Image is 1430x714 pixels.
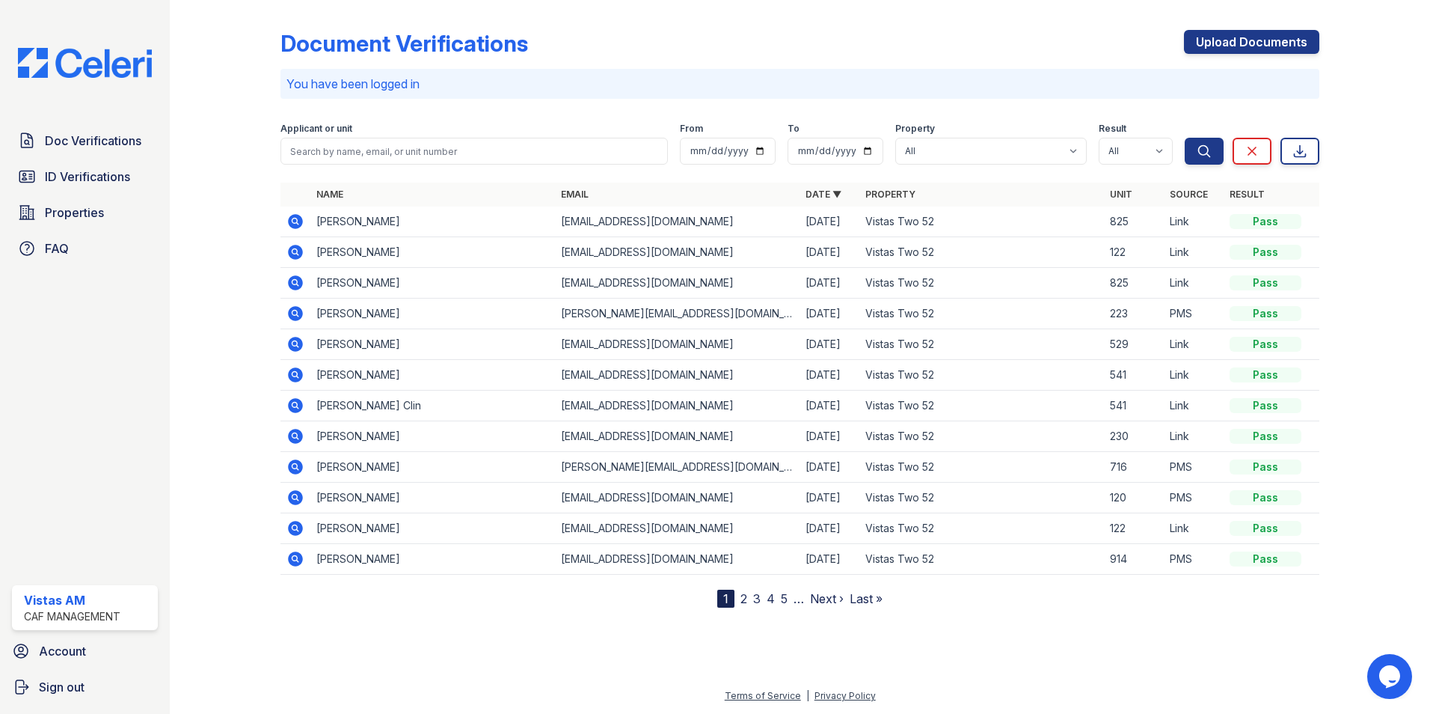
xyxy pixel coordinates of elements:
td: [PERSON_NAME] [310,360,555,391]
td: [PERSON_NAME] [310,207,555,237]
td: [PERSON_NAME] [310,452,555,483]
td: [DATE] [800,544,859,575]
td: Vistas Two 52 [859,513,1104,544]
label: Property [895,123,935,135]
a: Source [1170,189,1208,200]
td: [EMAIL_ADDRESS][DOMAIN_NAME] [555,513,800,544]
td: Vistas Two 52 [859,452,1104,483]
a: ID Verifications [12,162,158,192]
a: 4 [767,591,775,606]
td: 914 [1104,544,1164,575]
span: Doc Verifications [45,132,141,150]
label: To [788,123,800,135]
td: [EMAIL_ADDRESS][DOMAIN_NAME] [555,544,800,575]
div: Pass [1230,367,1301,382]
span: ID Verifications [45,168,130,186]
input: Search by name, email, or unit number [280,138,668,165]
td: Link [1164,360,1224,391]
td: Link [1164,513,1224,544]
a: Date ▼ [805,189,841,200]
a: Last » [850,591,883,606]
div: Pass [1230,521,1301,536]
td: [PERSON_NAME] [310,513,555,544]
div: Pass [1230,275,1301,290]
iframe: chat widget [1367,654,1415,699]
td: [PERSON_NAME] [310,268,555,299]
a: Account [6,636,164,666]
div: Pass [1230,552,1301,567]
a: Properties [12,198,158,228]
label: Applicant or unit [280,123,352,135]
td: [DATE] [800,421,859,452]
td: PMS [1164,483,1224,513]
a: Terms of Service [725,690,801,701]
td: [EMAIL_ADDRESS][DOMAIN_NAME] [555,421,800,452]
td: 120 [1104,483,1164,513]
a: Upload Documents [1184,30,1319,54]
td: Vistas Two 52 [859,391,1104,421]
td: [DATE] [800,452,859,483]
td: [DATE] [800,513,859,544]
a: Name [316,189,343,200]
td: Link [1164,207,1224,237]
span: Account [39,642,86,660]
td: PMS [1164,299,1224,329]
td: [DATE] [800,360,859,391]
td: [EMAIL_ADDRESS][DOMAIN_NAME] [555,268,800,299]
div: Pass [1230,429,1301,444]
div: CAF Management [24,609,120,624]
td: [PERSON_NAME] [310,237,555,268]
span: … [794,590,804,608]
td: Vistas Two 52 [859,329,1104,360]
td: 529 [1104,329,1164,360]
p: You have been logged in [286,75,1313,93]
td: Vistas Two 52 [859,299,1104,329]
td: [PERSON_NAME][EMAIL_ADDRESS][DOMAIN_NAME] [555,299,800,329]
td: Vistas Two 52 [859,207,1104,237]
td: 122 [1104,237,1164,268]
span: Sign out [39,678,85,696]
td: PMS [1164,544,1224,575]
td: [EMAIL_ADDRESS][DOMAIN_NAME] [555,237,800,268]
a: Unit [1110,189,1132,200]
td: [DATE] [800,299,859,329]
div: Vistas AM [24,591,120,609]
span: FAQ [45,239,69,257]
td: [PERSON_NAME] [310,329,555,360]
td: Vistas Two 52 [859,237,1104,268]
td: 230 [1104,421,1164,452]
td: [PERSON_NAME] [310,421,555,452]
a: Sign out [6,672,164,702]
td: 825 [1104,268,1164,299]
a: Result [1230,189,1265,200]
label: Result [1099,123,1126,135]
td: Vistas Two 52 [859,268,1104,299]
div: Pass [1230,306,1301,321]
a: Doc Verifications [12,126,158,156]
label: From [680,123,703,135]
a: Next › [810,591,844,606]
td: [EMAIL_ADDRESS][DOMAIN_NAME] [555,391,800,421]
td: Link [1164,391,1224,421]
td: [DATE] [800,483,859,513]
td: [PERSON_NAME] [310,299,555,329]
td: [DATE] [800,237,859,268]
td: 716 [1104,452,1164,483]
div: Pass [1230,214,1301,229]
td: [PERSON_NAME] Clin [310,391,555,421]
div: Document Verifications [280,30,528,57]
div: 1 [717,590,734,608]
td: [EMAIL_ADDRESS][DOMAIN_NAME] [555,329,800,360]
td: 541 [1104,391,1164,421]
span: Properties [45,204,104,222]
a: Property [865,189,915,200]
td: [DATE] [800,391,859,421]
a: 5 [781,591,788,606]
a: 3 [753,591,761,606]
td: [EMAIL_ADDRESS][DOMAIN_NAME] [555,483,800,513]
img: CE_Logo_Blue-a8612792a0a2168367f1c8372b55b34899dd931a85d93a1a3d3e32e68fde9ad4.png [6,48,164,78]
td: [EMAIL_ADDRESS][DOMAIN_NAME] [555,360,800,391]
td: Link [1164,237,1224,268]
a: FAQ [12,234,158,263]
